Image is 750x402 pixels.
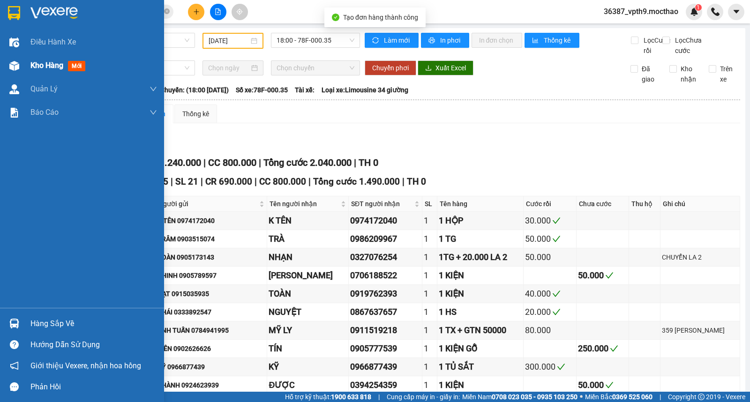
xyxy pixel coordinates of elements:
button: downloadXuất Excel [418,60,473,75]
div: 50.000 [525,251,574,264]
input: Chọn ngày [208,63,250,73]
span: TH 0 [359,157,378,168]
td: NGUYỆT [267,303,348,321]
div: 0919762393 [350,287,420,300]
div: TOÀN 0905173143 [157,252,265,262]
span: Tạo đơn hàng thành công [343,14,418,21]
span: Quản Lý [30,83,58,95]
span: Người gửi [158,199,257,209]
div: MỸ LY [269,324,346,337]
span: | [203,157,206,168]
span: check [610,344,618,353]
span: Làm mới [384,35,411,45]
div: NGUYỆT [269,305,346,319]
span: Hỗ trợ kỹ thuật: [285,392,371,402]
div: 50.000 [578,379,627,392]
input: 12/10/2025 [209,36,249,46]
span: message [10,382,19,391]
span: Miền Bắc [585,392,652,402]
span: Cung cấp máy in - giấy in: [387,392,460,402]
div: 300.000 [525,360,574,373]
td: 0986209967 [349,230,422,248]
td: NHẠN [267,248,348,267]
span: | [354,157,356,168]
span: file-add [215,8,221,15]
span: down [150,109,157,116]
td: 0394254359 [349,376,422,395]
span: SĐT người nhận [351,199,412,209]
td: 0706188522 [349,267,422,285]
div: 1 [424,214,436,227]
span: | [201,176,203,187]
div: 80.000 [525,324,574,337]
td: ĐƯỢC [267,376,348,395]
button: plus [188,4,204,20]
span: | [402,176,405,187]
div: 250.000 [578,342,627,355]
div: 1 KIỆN [439,287,522,300]
div: 0706188522 [350,269,420,282]
div: 1 [424,379,436,392]
span: Tên người nhận [270,199,338,209]
div: KỸ [269,360,346,373]
div: 0394254359 [350,379,420,392]
div: TOÀN [269,287,346,300]
td: MỸ LY [267,321,348,340]
div: 1 TX + GTN 50000 [439,324,522,337]
div: 1 [424,305,436,319]
img: warehouse-icon [9,61,19,71]
div: 0966877439 [350,360,420,373]
strong: 0708 023 035 - 0935 103 250 [492,393,577,401]
div: ANH TUẤN 0784941995 [157,325,265,335]
span: bar-chart [532,37,540,45]
img: warehouse-icon [9,84,19,94]
div: TÍN [269,342,346,355]
span: 18:00 - 78F-000.35 [277,33,354,47]
img: warehouse-icon [9,37,19,47]
div: 1 KIỆN [439,379,522,392]
span: Chọn chuyến [277,61,354,75]
span: Chuyến: (18:00 [DATE]) [160,85,229,95]
div: NHẠN [269,251,346,264]
div: 0986209967 [350,232,420,246]
span: CR 1.240.000 [145,157,201,168]
span: Tổng cước 1.490.000 [313,176,400,187]
button: file-add [210,4,226,20]
th: SL [422,196,438,212]
div: 40.000 [525,287,574,300]
strong: 0369 525 060 [612,393,652,401]
div: 1 HỘP [439,214,522,227]
span: check [552,216,561,225]
div: 1 [424,342,436,355]
span: check [557,363,565,371]
div: 359 [PERSON_NAME] [662,325,738,335]
span: Kho nhận [677,64,701,84]
td: TÍN [267,340,348,358]
span: | [255,176,257,187]
span: Báo cáo [30,106,59,118]
span: copyright [698,394,705,400]
td: 0974172040 [349,212,422,230]
div: 1 KIỆN [439,269,522,282]
div: 1 [424,232,436,246]
span: Loại xe: Limousine 34 giường [322,85,408,95]
img: warehouse-icon [9,319,19,328]
button: Chuyển phơi [365,60,416,75]
div: 50.000 [525,232,574,246]
span: Trên xe [716,64,741,84]
span: printer [428,37,436,45]
td: 0905777539 [349,340,422,358]
td: TOÀN [267,285,348,303]
span: CC 800.000 [259,176,306,187]
div: K TÊN 0974172040 [157,216,265,226]
td: 0867637657 [349,303,422,321]
td: CHEN [267,267,348,285]
div: 1 TỦ SẮT [439,360,522,373]
th: Cước rồi [524,196,576,212]
span: CR 690.000 [205,176,252,187]
td: KỸ [267,358,348,376]
div: Thống kê [182,109,209,119]
span: question-circle [10,340,19,349]
span: Thống kê [544,35,572,45]
span: Đã giao [638,64,662,84]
